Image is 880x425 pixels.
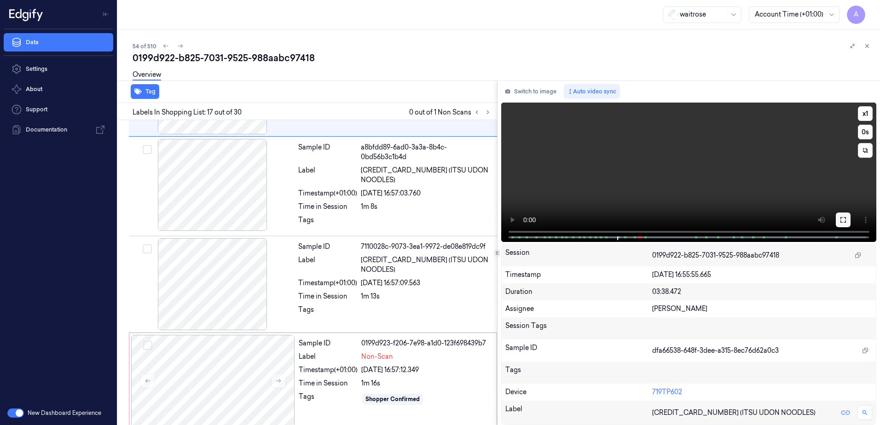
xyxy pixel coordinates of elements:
button: Auto video sync [564,84,620,99]
button: About [4,80,113,98]
div: Device [505,387,652,397]
a: Settings [4,60,113,78]
div: Timestamp (+01:00) [299,365,358,375]
div: 7110028c-9073-3ea1-9972-de08e819dc9f [361,242,492,252]
div: a8bfdd89-6ad0-3a3a-8b4c-0bd56b3c1b4d [361,143,492,162]
button: Toggle Navigation [98,7,113,22]
button: 0s [858,125,873,139]
span: [CREDIT_CARD_NUMBER] (ITSU UDON NOODLES) [361,166,492,185]
div: Label [505,404,652,421]
div: 1m 8s [361,202,492,212]
div: Time in Session [299,379,358,388]
span: dfa66538-648f-3dee-a315-8ec76d62a0c3 [652,346,779,356]
div: Label [299,352,358,362]
div: [DATE] 16:57:03.760 [361,189,492,198]
a: Overview [133,70,161,80]
button: x1 [858,106,873,121]
span: 0199d922-b825-7031-9525-988aabc97418 [652,251,779,260]
div: 1m 16s [361,379,491,388]
span: 0 out of 1 Non Scans [409,107,493,118]
div: Sample ID [298,242,357,252]
div: Duration [505,287,652,297]
div: Timestamp (+01:00) [298,278,357,288]
div: [DATE] 16:57:12.349 [361,365,491,375]
button: Select row [143,244,152,253]
a: Support [4,100,113,119]
div: Tags [298,305,357,320]
div: Assignee [505,304,652,314]
div: 1m 13s [361,292,492,301]
div: Tags [298,215,357,230]
span: Non-Scan [361,352,393,362]
div: 0199d922-b825-7031-9525-988aabc97418 [133,52,873,64]
button: Tag [131,84,159,99]
span: 54 of 510 [133,42,156,50]
div: Sample ID [505,343,652,358]
a: Documentation [4,121,113,139]
button: A [847,6,865,24]
button: Select row [143,341,152,350]
div: Label [298,166,357,185]
div: Sample ID [298,143,357,162]
div: Timestamp [505,270,652,280]
span: Labels In Shopping List: 17 out of 30 [133,108,242,117]
div: Time in Session [298,202,357,212]
div: [PERSON_NAME] [652,304,873,314]
button: Select row [143,145,152,154]
div: Timestamp (+01:00) [298,189,357,198]
div: Session Tags [505,321,652,336]
div: Session [505,248,652,263]
div: Label [298,255,357,275]
span: [CREDIT_CARD_NUMBER] (ITSU UDON NOODLES) [652,408,816,418]
div: [DATE] 16:55:55.665 [652,270,873,280]
div: 719TP602 [652,387,873,397]
div: Sample ID [299,339,358,348]
div: Shopper Confirmed [365,395,420,403]
button: Switch to image [501,84,560,99]
a: Data [4,33,113,52]
div: Tags [505,365,652,380]
div: [DATE] 16:57:09.563 [361,278,492,288]
div: Time in Session [298,292,357,301]
span: [CREDIT_CARD_NUMBER] (ITSU UDON NOODLES) [361,255,492,275]
div: 0199d923-f206-7e98-a1d0-123f698439b7 [361,339,491,348]
div: 03:38.472 [652,287,873,297]
div: Tags [299,392,358,407]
